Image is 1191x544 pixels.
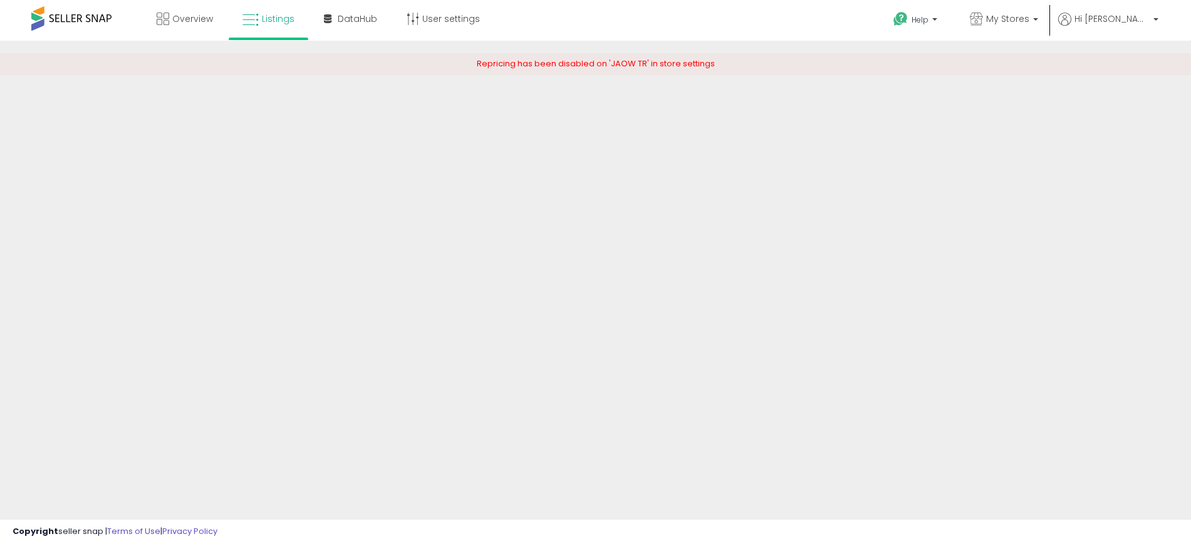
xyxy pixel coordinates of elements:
[13,526,217,538] div: seller snap | |
[1074,13,1150,25] span: Hi [PERSON_NAME]
[477,58,715,69] span: Repricing has been disabled on 'JAOW TR' in store settings
[883,2,950,41] a: Help
[107,525,160,537] a: Terms of Use
[262,13,294,25] span: Listings
[986,13,1029,25] span: My Stores
[912,14,928,25] span: Help
[162,525,217,537] a: Privacy Policy
[13,525,58,537] strong: Copyright
[338,13,377,25] span: DataHub
[893,11,908,27] i: Get Help
[1058,13,1158,41] a: Hi [PERSON_NAME]
[172,13,213,25] span: Overview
